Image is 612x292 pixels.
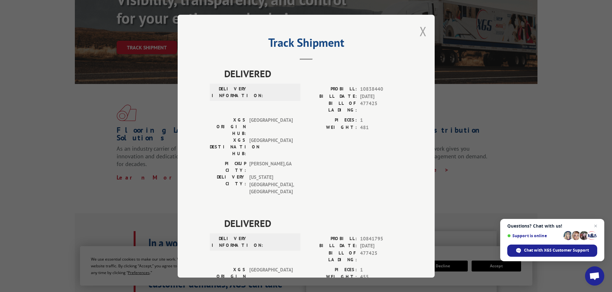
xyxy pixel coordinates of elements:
span: [DATE] [360,242,403,250]
label: BILL DATE: [306,242,357,250]
span: [US_STATE][GEOGRAPHIC_DATA] , [GEOGRAPHIC_DATA] [249,174,293,196]
label: WEIGHT: [306,124,357,131]
label: XGS ORIGIN HUB: [210,266,246,286]
label: PIECES: [306,266,357,273]
label: PIECES: [306,117,357,124]
label: DELIVERY CITY: [210,174,246,196]
label: BILL DATE: [306,93,357,100]
label: XGS DESTINATION HUB: [210,137,246,157]
span: 477425 [360,100,403,113]
span: Close chat [592,222,599,230]
span: 10841795 [360,235,403,242]
span: [GEOGRAPHIC_DATA] [249,266,293,286]
span: Chat with XGS Customer Support [524,247,589,253]
span: Questions? Chat with us! [507,223,597,229]
label: BILL OF LADING: [306,249,357,263]
span: [GEOGRAPHIC_DATA] [249,117,293,137]
span: 477425 [360,249,403,263]
div: Chat with XGS Customer Support [507,245,597,257]
label: DELIVERY INFORMATION: [212,86,248,99]
label: PROBILL: [306,86,357,93]
label: WEIGHT: [306,273,357,281]
span: DELIVERED [224,216,403,230]
label: PROBILL: [306,235,357,242]
label: XGS ORIGIN HUB: [210,117,246,137]
button: Close modal [420,23,427,40]
span: [GEOGRAPHIC_DATA] [249,137,293,157]
h2: Track Shipment [210,38,403,50]
label: BILL OF LADING: [306,100,357,113]
span: 10838440 [360,86,403,93]
div: Open chat [585,266,604,286]
span: [PERSON_NAME] , GA [249,160,293,174]
span: DELIVERED [224,66,403,81]
span: 481 [360,124,403,131]
label: DELIVERY INFORMATION: [212,235,248,248]
span: 1 [360,266,403,273]
span: [DATE] [360,93,403,100]
span: 455 [360,273,403,281]
span: 1 [360,117,403,124]
span: Support is online [507,233,561,238]
label: PICKUP CITY: [210,160,246,174]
